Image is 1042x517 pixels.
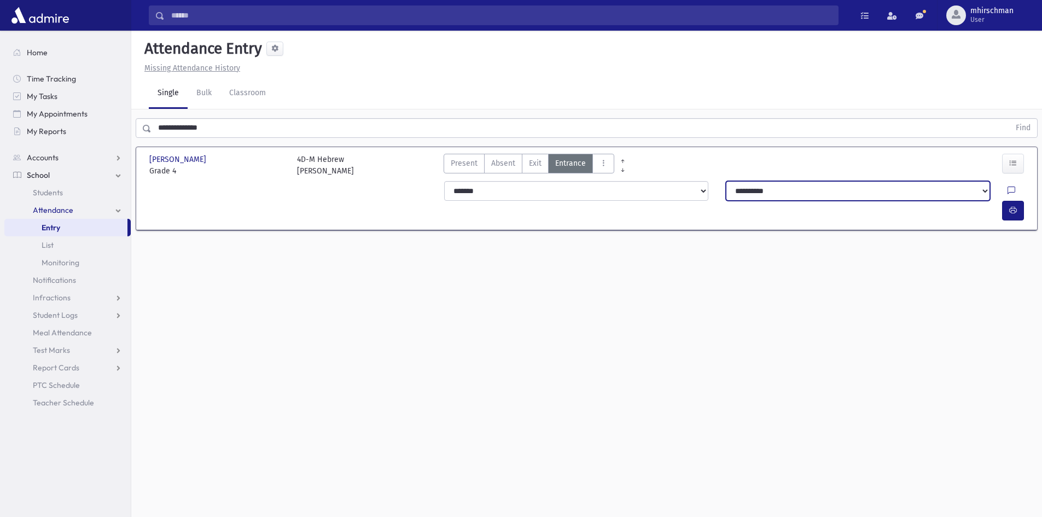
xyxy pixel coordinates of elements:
[33,205,73,215] span: Attendance
[27,74,76,84] span: Time Tracking
[4,219,127,236] a: Entry
[970,7,1014,15] span: mhirschman
[42,240,54,250] span: List
[27,48,48,57] span: Home
[33,328,92,338] span: Meal Attendance
[4,166,131,184] a: School
[42,258,79,268] span: Monitoring
[4,306,131,324] a: Student Logs
[4,123,131,140] a: My Reports
[444,154,614,177] div: AttTypes
[4,184,131,201] a: Students
[33,398,94,408] span: Teacher Schedule
[140,39,262,58] h5: Attendance Entry
[4,324,131,341] a: Meal Attendance
[4,88,131,105] a: My Tasks
[4,289,131,306] a: Infractions
[144,63,240,73] u: Missing Attendance History
[27,91,57,101] span: My Tasks
[9,4,72,26] img: AdmirePro
[1009,119,1037,137] button: Find
[33,363,79,373] span: Report Cards
[4,254,131,271] a: Monitoring
[4,394,131,411] a: Teacher Schedule
[149,154,208,165] span: [PERSON_NAME]
[4,271,131,289] a: Notifications
[297,154,354,177] div: 4D-M Hebrew [PERSON_NAME]
[33,188,63,197] span: Students
[4,105,131,123] a: My Appointments
[4,236,131,254] a: List
[4,44,131,61] a: Home
[555,158,586,169] span: Entrance
[4,70,131,88] a: Time Tracking
[491,158,515,169] span: Absent
[165,5,838,25] input: Search
[27,109,88,119] span: My Appointments
[33,293,71,303] span: Infractions
[27,126,66,136] span: My Reports
[27,153,59,162] span: Accounts
[149,165,286,177] span: Grade 4
[4,359,131,376] a: Report Cards
[188,78,220,109] a: Bulk
[4,149,131,166] a: Accounts
[529,158,542,169] span: Exit
[140,63,240,73] a: Missing Attendance History
[33,275,76,285] span: Notifications
[149,78,188,109] a: Single
[33,310,78,320] span: Student Logs
[33,345,70,355] span: Test Marks
[451,158,478,169] span: Present
[27,170,50,180] span: School
[970,15,1014,24] span: User
[42,223,60,233] span: Entry
[4,376,131,394] a: PTC Schedule
[33,380,80,390] span: PTC Schedule
[4,201,131,219] a: Attendance
[4,341,131,359] a: Test Marks
[220,78,275,109] a: Classroom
